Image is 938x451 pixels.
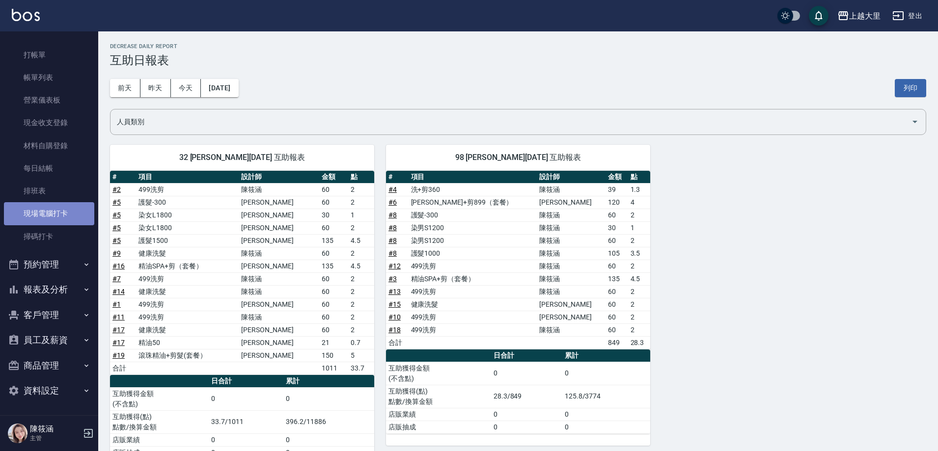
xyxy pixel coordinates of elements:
button: 前天 [110,79,140,97]
button: [DATE] [201,79,238,97]
th: 項目 [409,171,537,184]
div: 上越大里 [849,10,881,22]
a: #5 [112,198,121,206]
a: 材料自購登錄 [4,134,94,157]
td: 陳筱涵 [537,272,606,285]
th: 累計 [283,375,374,388]
input: 人員名稱 [114,113,907,131]
a: #8 [388,211,397,219]
td: [PERSON_NAME] [239,209,319,221]
td: 120 [606,196,628,209]
td: 染男S1200 [409,221,537,234]
td: [PERSON_NAME] [239,221,319,234]
td: 150 [319,349,348,362]
button: 商品管理 [4,353,94,378]
td: 28.3/849 [491,385,562,408]
td: 30 [319,209,348,221]
td: 精油SPA+剪（套餐） [409,272,537,285]
a: 掃碼打卡 [4,225,94,248]
td: 135 [319,234,348,247]
a: 每日結帳 [4,157,94,180]
td: 39 [606,183,628,196]
td: 60 [319,323,348,336]
a: #2 [112,186,121,193]
td: 陳筱涵 [239,247,319,260]
td: 33.7/1011 [209,410,283,433]
td: 60 [319,298,348,311]
th: 點 [348,171,374,184]
h5: 陳筱涵 [30,424,80,434]
td: 2 [628,311,650,323]
td: 2 [348,196,374,209]
td: 4.5 [348,260,374,272]
td: 1 [628,221,650,234]
td: 陳筱涵 [537,183,606,196]
td: 60 [606,209,628,221]
td: 4.5 [628,272,650,285]
td: 陳筱涵 [239,285,319,298]
td: 0 [209,387,283,410]
td: 護髮1500 [136,234,239,247]
td: 0 [562,408,650,421]
a: 現場電腦打卡 [4,202,94,225]
th: 累計 [562,349,650,362]
th: # [386,171,409,184]
a: #15 [388,300,401,308]
a: #1 [112,300,121,308]
button: 昨天 [140,79,171,97]
td: 0 [491,408,562,421]
th: 金額 [319,171,348,184]
td: 互助獲得金額 (不含點) [386,362,491,385]
td: 60 [319,272,348,285]
td: 0 [209,433,283,446]
td: 499洗剪 [409,311,537,323]
td: 染女L1800 [136,209,239,221]
td: 4.5 [348,234,374,247]
td: 1 [348,209,374,221]
td: 互助獲得金額 (不含點) [110,387,209,410]
th: 項目 [136,171,239,184]
td: 135 [319,260,348,272]
a: #4 [388,186,397,193]
td: 2 [628,234,650,247]
td: 染男S1200 [409,234,537,247]
a: #11 [112,313,125,321]
td: [PERSON_NAME] [537,311,606,323]
td: 健康洗髮 [409,298,537,311]
table: a dense table [110,171,374,375]
td: 2 [628,285,650,298]
button: 今天 [171,79,201,97]
td: 60 [606,260,628,272]
td: 105 [606,247,628,260]
a: 打帳單 [4,44,94,66]
td: 護髮-300 [409,209,537,221]
td: 陳筱涵 [537,221,606,234]
td: 陳筱涵 [537,247,606,260]
p: 主管 [30,434,80,443]
td: 健康洗髮 [136,323,239,336]
td: 499洗剪 [409,260,537,272]
img: Logo [12,9,40,21]
td: 499洗剪 [136,272,239,285]
td: 陳筱涵 [537,323,606,336]
th: # [110,171,136,184]
td: 499洗剪 [409,323,537,336]
td: 陳筱涵 [239,272,319,285]
td: 2 [348,221,374,234]
td: 2 [628,323,650,336]
td: 0 [562,362,650,385]
td: 陳筱涵 [537,260,606,272]
td: 2 [628,298,650,311]
td: 2 [348,323,374,336]
td: 2 [628,209,650,221]
h3: 互助日報表 [110,53,926,67]
td: 陳筱涵 [239,311,319,323]
td: 0 [491,421,562,433]
td: 4 [628,196,650,209]
td: 28.3 [628,336,650,349]
a: #16 [112,262,125,270]
td: 洗+剪360 [409,183,537,196]
a: 現金收支登錄 [4,111,94,134]
td: [PERSON_NAME] [239,298,319,311]
a: #14 [112,288,125,295]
